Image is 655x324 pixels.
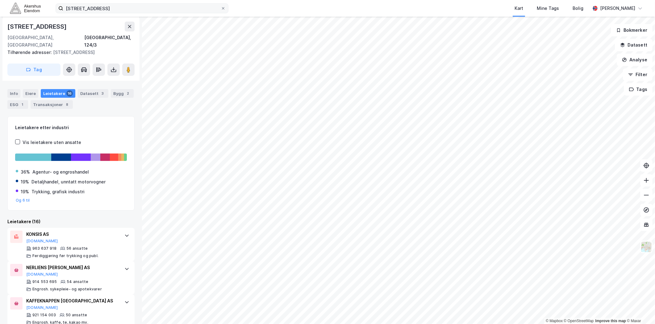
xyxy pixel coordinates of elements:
div: Detaljhandel, unntatt motorvogner [31,178,106,186]
div: Leietakere [41,89,75,98]
button: Tags [624,83,653,96]
div: 1 [19,101,26,108]
button: Datasett [615,39,653,51]
div: Leietakere etter industri [15,124,127,131]
div: 914 553 695 [32,279,57,284]
button: [DOMAIN_NAME] [26,305,58,310]
div: Bolig [573,5,583,12]
div: Info [7,89,20,98]
button: Analyse [617,54,653,66]
span: Tilhørende adresser: [7,50,53,55]
div: ESG [7,100,28,109]
div: 963 637 918 [32,246,56,251]
div: 16 [66,90,73,96]
div: 2 [125,90,131,96]
div: Kart [515,5,523,12]
img: Z [640,241,652,253]
div: 8 [64,101,70,108]
button: Og 6 til [16,198,30,203]
div: Engrosh. sykepleie- og apotekvarer [32,287,102,292]
div: 56 ansatte [66,246,88,251]
div: 54 ansatte [67,279,88,284]
iframe: Chat Widget [624,294,655,324]
div: [PERSON_NAME] [600,5,635,12]
div: 19% [21,188,29,195]
button: [DOMAIN_NAME] [26,239,58,244]
div: Vis leietakere uten ansatte [23,139,81,146]
div: 3 [100,90,106,96]
div: Bygg [111,89,134,98]
button: Filter [623,68,653,81]
div: KONSIS AS [26,231,118,238]
div: [STREET_ADDRESS] [7,49,130,56]
div: [GEOGRAPHIC_DATA], [GEOGRAPHIC_DATA] [7,34,84,49]
button: Bokmerker [611,24,653,36]
div: Mine Tags [537,5,559,12]
div: Eiere [23,89,38,98]
div: [STREET_ADDRESS] [7,22,68,31]
div: [GEOGRAPHIC_DATA], 124/3 [84,34,135,49]
div: Kontrollprogram for chat [624,294,655,324]
a: OpenStreetMap [564,319,594,323]
img: akershus-eiendom-logo.9091f326c980b4bce74ccdd9f866810c.svg [10,3,41,14]
div: NERLIENS [PERSON_NAME] AS [26,264,118,271]
div: Agentur- og engroshandel [32,168,89,176]
div: Ferdiggjøring før trykking og publ. [32,253,98,258]
div: KAFFEKNAPPEN [GEOGRAPHIC_DATA] AS [26,297,118,305]
div: 921 154 003 [32,313,56,318]
div: Transaksjoner [31,100,73,109]
a: Improve this map [595,319,626,323]
button: [DOMAIN_NAME] [26,272,58,277]
div: Leietakere (16) [7,218,135,225]
div: 36% [21,168,30,176]
a: Mapbox [546,319,563,323]
div: Trykking, grafisk industri [31,188,85,195]
button: Tag [7,64,60,76]
input: Søk på adresse, matrikkel, gårdeiere, leietakere eller personer [63,4,221,13]
div: Datasett [78,89,108,98]
div: 50 ansatte [66,313,87,318]
div: 19% [21,178,29,186]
